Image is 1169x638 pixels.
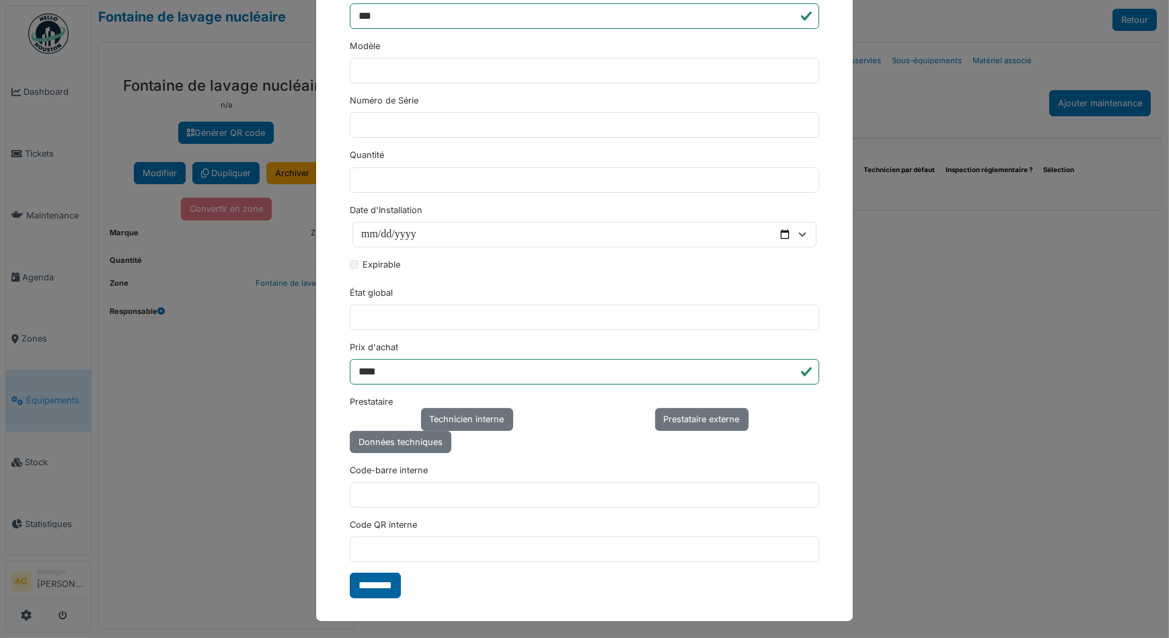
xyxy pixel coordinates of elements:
div: Prestataire externe [655,408,749,430]
label: Modèle [350,40,380,52]
label: Code-barre interne [350,464,428,477]
label: Code QR interne [350,518,417,531]
label: Prix d'achat [350,341,398,354]
div: Technicien interne [421,408,513,430]
label: Numéro de Série [350,94,418,107]
label: Date d'Installation [350,204,422,216]
label: État global [350,286,393,299]
div: Données techniques [350,431,451,453]
span: translation missing: fr.amenity.expirable [363,260,400,270]
label: Quantité [350,149,384,161]
label: Prestataire [350,395,393,408]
